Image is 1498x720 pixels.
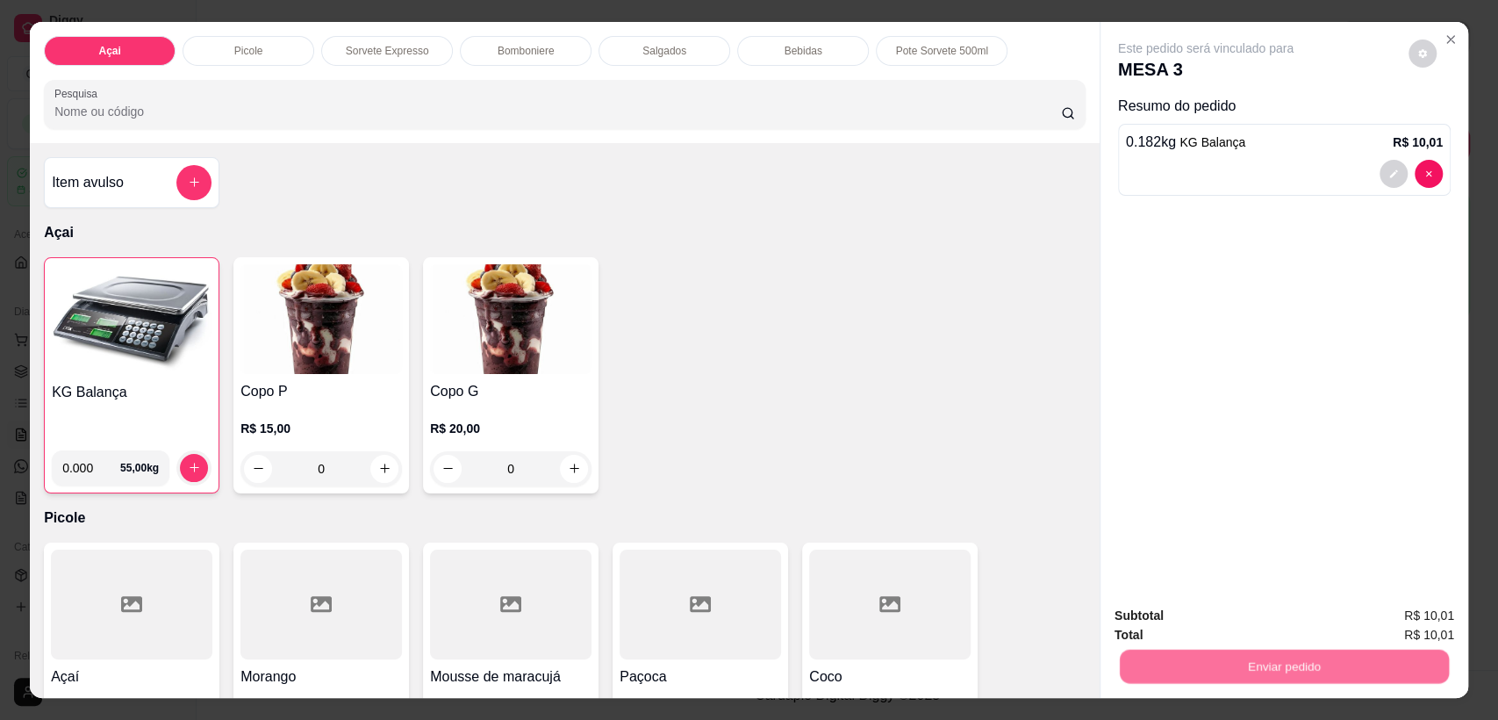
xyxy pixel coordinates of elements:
[1118,57,1294,82] p: MESA 3
[54,86,104,101] label: Pesquisa
[240,381,402,402] h4: Copo P
[44,222,1086,243] p: Açai
[180,454,208,482] button: increase-product-quantity
[52,265,211,375] img: product-image
[1380,160,1408,188] button: decrease-product-quantity
[1118,40,1294,57] p: Este pedido será vinculado para
[430,381,591,402] h4: Copo G
[98,44,120,58] p: Açai
[44,508,1086,529] p: Picole
[642,44,686,58] p: Salgados
[1393,133,1443,151] p: R$ 10,01
[240,420,402,437] p: R$ 15,00
[52,172,124,193] h4: Item avulso
[1120,650,1449,684] button: Enviar pedido
[1179,135,1245,149] span: KG Balança
[430,666,591,688] h4: Mousse de maracujá
[784,44,821,58] p: Bebidas
[1118,96,1451,117] p: Resumo do pedido
[1126,132,1245,153] p: 0.182 kg
[346,44,429,58] p: Sorvete Expresso
[54,103,1061,120] input: Pesquisa
[176,165,211,200] button: add-separate-item
[1415,160,1443,188] button: decrease-product-quantity
[1437,25,1465,54] button: Close
[809,666,971,688] h4: Coco
[620,666,781,688] h4: Paçoca
[51,666,212,688] h4: Açaí
[430,264,591,374] img: product-image
[240,666,402,688] h4: Morango
[498,44,555,58] p: Bomboniere
[62,450,120,486] input: 0.00
[1408,40,1437,68] button: decrease-product-quantity
[234,44,263,58] p: Picole
[240,264,402,374] img: product-image
[52,382,211,403] h4: KG Balança
[430,420,591,437] p: R$ 20,00
[895,44,987,58] p: Pote Sorvete 500ml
